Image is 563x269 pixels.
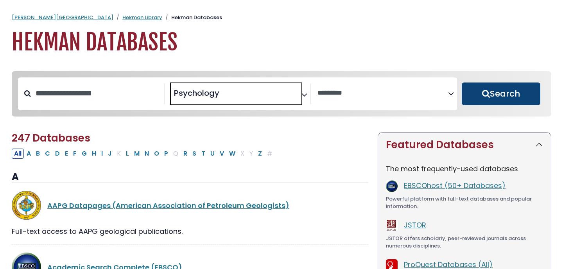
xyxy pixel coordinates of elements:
button: Filter Results W [227,149,238,159]
button: Filter Results C [43,149,52,159]
button: Filter Results S [190,149,199,159]
button: Filter Results Z [256,149,264,159]
h1: Hekman Databases [12,29,551,56]
button: Filter Results F [71,149,79,159]
button: Filter Results A [24,149,33,159]
a: JSTOR [404,220,426,230]
div: Alpha-list to filter by first letter of database name [12,148,276,158]
a: AAPG Datapages (American Association of Petroleum Geologists) [47,201,289,210]
button: Filter Results G [79,149,89,159]
li: Hekman Databases [162,14,222,22]
button: Featured Databases [378,133,551,157]
span: 247 Databases [12,131,90,145]
nav: Search filters [12,71,551,117]
button: Filter Results B [34,149,42,159]
button: Filter Results O [152,149,161,159]
button: Filter Results N [142,149,151,159]
a: Hekman Library [122,14,162,21]
nav: breadcrumb [12,14,551,22]
button: Filter Results P [162,149,170,159]
span: Psychology [174,87,219,99]
button: Filter Results D [53,149,62,159]
div: Full-text access to AAPG geological publications. [12,226,368,237]
button: Submit for Search Results [462,82,540,105]
div: JSTOR offers scholarly, peer-reviewed journals across numerous disciplines. [386,235,543,250]
input: Search database by title or keyword [31,87,164,100]
textarea: Search [317,89,448,97]
button: Filter Results T [199,149,208,159]
button: Filter Results I [99,149,105,159]
button: Filter Results J [106,149,114,159]
button: Filter Results L [124,149,131,159]
button: Filter Results E [63,149,70,159]
button: Filter Results U [208,149,217,159]
h3: A [12,171,368,183]
button: Filter Results V [217,149,226,159]
button: Filter Results R [181,149,190,159]
button: All [12,149,24,159]
div: Powerful platform with full-text databases and popular information. [386,195,543,210]
button: Filter Results H [90,149,99,159]
textarea: Search [221,91,226,100]
li: Psychology [171,87,219,99]
button: Filter Results M [132,149,142,159]
a: [PERSON_NAME][GEOGRAPHIC_DATA] [12,14,113,21]
a: EBSCOhost (50+ Databases) [404,181,506,190]
p: The most frequently-used databases [386,163,543,174]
